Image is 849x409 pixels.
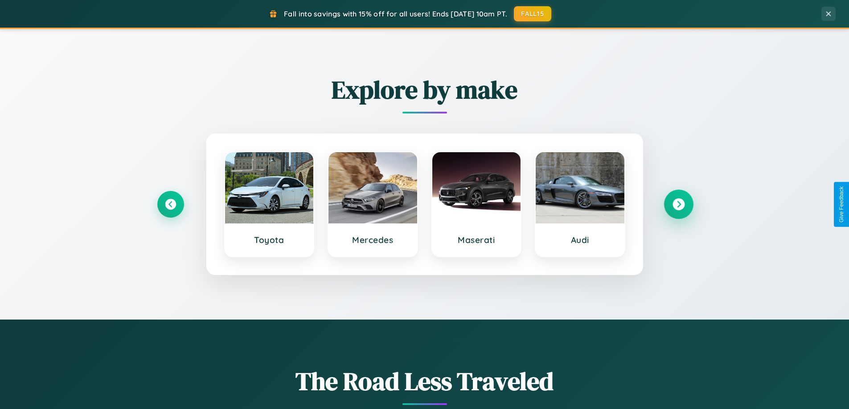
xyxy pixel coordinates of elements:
[157,364,692,398] h1: The Road Less Traveled
[234,235,305,245] h3: Toyota
[157,73,692,107] h2: Explore by make
[514,6,551,21] button: FALL15
[337,235,408,245] h3: Mercedes
[838,186,845,223] div: Give Feedback
[441,235,512,245] h3: Maserati
[284,9,507,18] span: Fall into savings with 15% off for all users! Ends [DATE] 10am PT.
[545,235,615,245] h3: Audi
